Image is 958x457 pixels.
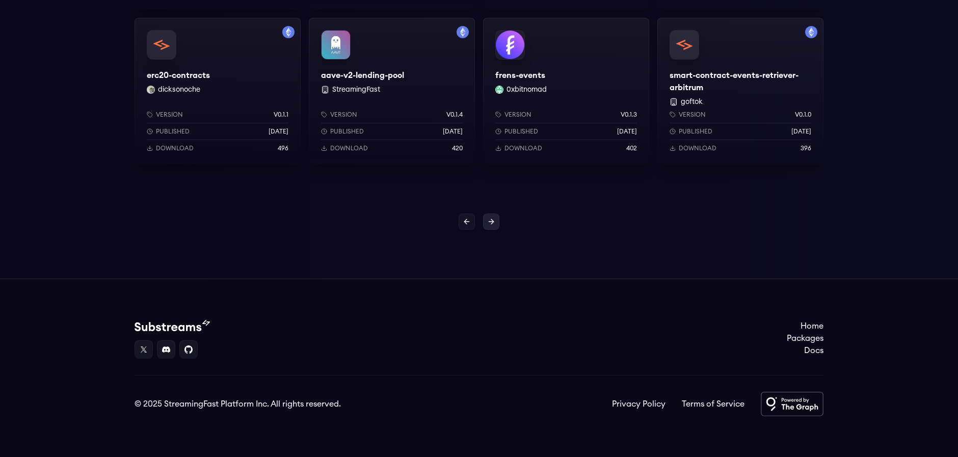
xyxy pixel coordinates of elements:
p: Download [330,144,368,152]
a: Filter by mainnet networksmart-contract-events-retriever-arbitrumsmart-contract-events-retriever-... [657,18,823,165]
p: [DATE] [443,127,463,136]
a: Packages [787,332,823,344]
a: Terms of Service [682,398,744,410]
p: Download [156,144,194,152]
div: © 2025 StreamingFast Platform Inc. All rights reserved. [135,398,341,410]
p: [DATE] [791,127,811,136]
a: Docs [787,344,823,357]
p: v0.1.4 [446,111,463,119]
a: Filter by mainnet networkaave-v2-lending-poolaave-v2-lending-pool StreamingFastVersionv0.1.4Publi... [309,18,475,165]
p: 396 [801,144,811,152]
p: Published [156,127,190,136]
p: Download [504,144,542,152]
p: Published [330,127,364,136]
p: 402 [626,144,637,152]
p: 420 [452,144,463,152]
p: v0.1.1 [274,111,288,119]
img: Powered by The Graph [761,392,823,416]
a: Home [787,320,823,332]
button: goftok [681,97,703,107]
p: [DATE] [617,127,637,136]
p: Download [679,144,716,152]
p: [DATE] [269,127,288,136]
a: Filter by mainnet networkerc20-contractserc20-contractsdicksonoche dicksonocheVersionv0.1.1Publis... [135,18,301,165]
p: v0.1.0 [795,111,811,119]
p: 496 [278,144,288,152]
img: Filter by mainnet network [457,26,469,38]
p: Version [156,111,183,119]
img: Substream's logo [135,320,210,332]
img: Filter by mainnet network [282,26,295,38]
a: frens-eventsfrens-events0xbitnomad 0xbitnomadVersionv0.1.3Published[DATE]Download402 [483,18,649,165]
p: Version [504,111,531,119]
p: Version [330,111,357,119]
button: 0xbitnomad [507,85,547,95]
button: dicksonoche [158,85,200,95]
p: Published [679,127,712,136]
img: Filter by mainnet network [805,26,817,38]
a: Privacy Policy [612,398,666,410]
p: Version [679,111,706,119]
p: Published [504,127,538,136]
button: StreamingFast [332,85,380,95]
p: v0.1.3 [621,111,637,119]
